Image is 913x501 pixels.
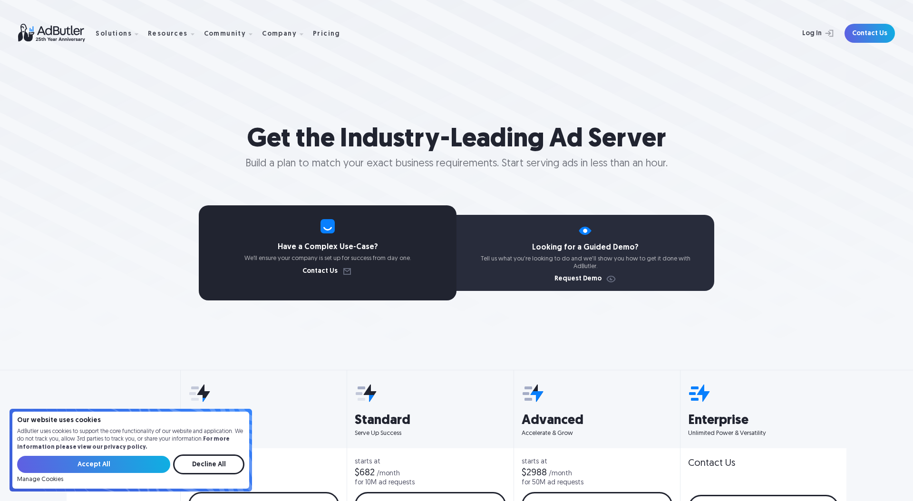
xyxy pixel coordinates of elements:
[17,417,244,424] h4: Our website uses cookies
[355,459,505,465] div: starts at
[554,276,617,282] a: Request Demo
[17,428,244,452] p: AdButler uses cookies to support the core functionality of our website and application. We do not...
[173,454,244,474] input: Decline All
[188,459,339,465] div: starts at
[96,31,132,38] div: Solutions
[688,414,839,427] h3: Enterprise
[522,429,672,438] p: Accelerate & Grow
[204,31,246,38] div: Community
[845,24,895,43] a: Contact Us
[188,429,339,438] p: To Get You Going
[96,19,146,48] div: Solutions
[522,459,672,465] div: starts at
[522,480,583,486] div: for 50M ad requests
[302,268,353,275] a: Contact Us
[17,456,170,473] input: Accept All
[777,24,839,43] a: Log In
[313,29,348,38] a: Pricing
[262,31,297,38] div: Company
[17,476,63,483] a: Manage Cookies
[313,31,340,38] div: Pricing
[199,255,456,262] p: We’ll ensure your company is set up for success from day one.
[549,471,572,477] div: /month
[199,243,456,251] h4: Have a Complex Use-Case?
[688,429,839,438] p: Unlimited Power & Versatility
[377,471,400,477] div: /month
[355,414,505,427] h3: Standard
[456,255,714,270] p: Tell us what you're looking to do and we'll show you how to get it done with AdButler.
[355,480,415,486] div: for 10M ad requests
[148,19,202,48] div: Resources
[262,19,311,48] div: Company
[188,414,339,427] h3: Essentials
[688,459,735,468] div: Contact Us
[355,429,505,438] p: Serve Up Success
[522,414,672,427] h3: Advanced
[17,454,244,483] form: Email Form
[204,19,261,48] div: Community
[522,468,547,478] div: $2988
[148,31,188,38] div: Resources
[355,468,375,478] div: $682
[456,244,714,251] h4: Looking for a Guided Demo?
